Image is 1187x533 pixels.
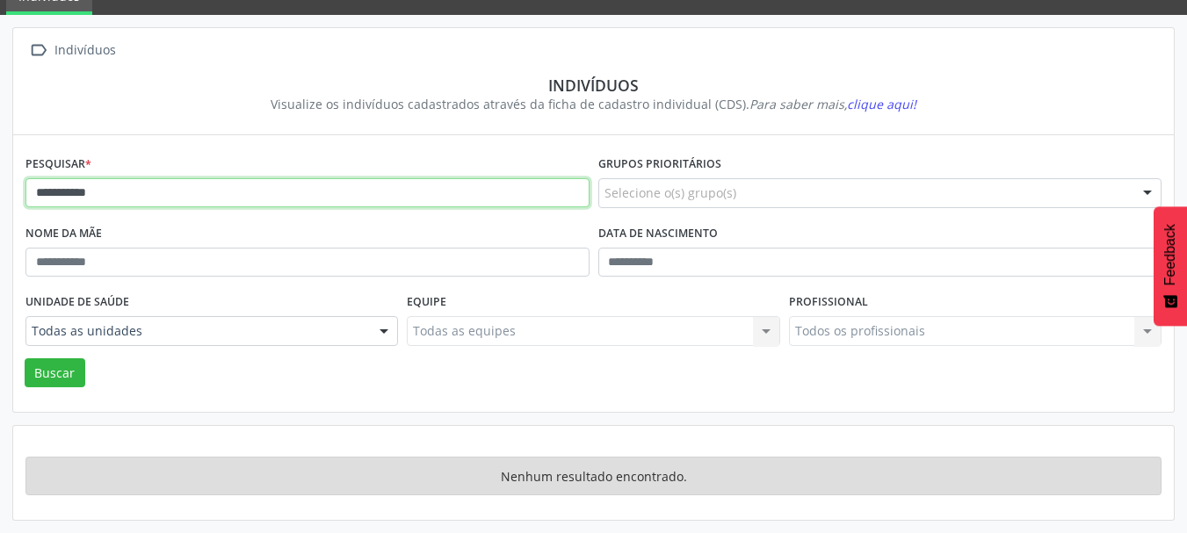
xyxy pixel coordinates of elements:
span: Todas as unidades [32,322,362,340]
div: Indivíduos [51,38,119,63]
div: Nenhum resultado encontrado. [25,457,1162,495]
span: clique aqui! [847,96,916,112]
button: Buscar [25,358,85,388]
label: Nome da mãe [25,220,102,248]
label: Equipe [407,289,446,316]
label: Data de nascimento [598,220,718,248]
i:  [25,38,51,63]
label: Profissional [789,289,868,316]
div: Indivíduos [38,76,1149,95]
span: Feedback [1162,224,1178,285]
label: Grupos prioritários [598,151,721,178]
i: Para saber mais, [749,96,916,112]
div: Visualize os indivíduos cadastrados através da ficha de cadastro individual (CDS). [38,95,1149,113]
label: Unidade de saúde [25,289,129,316]
a:  Indivíduos [25,38,119,63]
label: Pesquisar [25,151,91,178]
span: Selecione o(s) grupo(s) [604,184,736,202]
button: Feedback - Mostrar pesquisa [1154,206,1187,326]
